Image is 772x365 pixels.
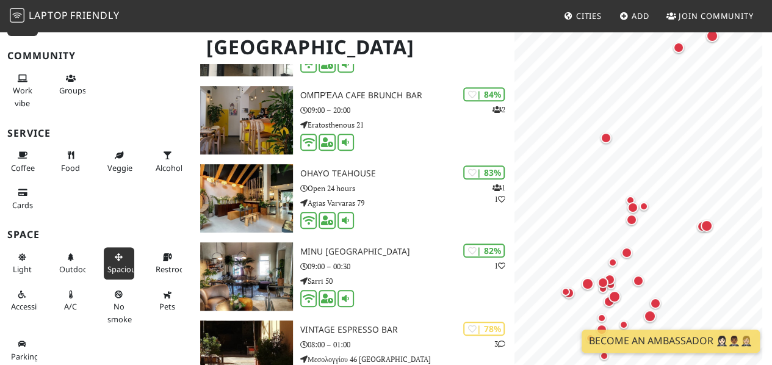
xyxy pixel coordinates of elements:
button: A/C [56,284,86,317]
button: Restroom [152,247,182,280]
a: Ohayo Teahouse | 83% 11 Ohayo Teahouse Open 24 hours Agias Varvaras 79 [193,164,514,233]
span: Spacious [107,264,140,275]
p: Open 24 hours [300,182,514,194]
h1: [GEOGRAPHIC_DATA] [197,31,512,64]
div: Map marker [626,214,651,239]
button: Outdoor [56,247,86,280]
img: Ομπρέλα Cafe Brunch Bar [200,86,293,154]
div: Map marker [706,30,731,54]
a: Add [615,5,654,27]
button: Alcohol [152,145,182,178]
p: 1 1 [492,182,505,205]
button: Spacious [104,247,134,280]
div: Map marker [673,42,698,67]
button: Coffee [7,145,38,178]
span: Credit cards [12,200,33,211]
div: | 83% [463,165,505,179]
h3: MINU [GEOGRAPHIC_DATA] [300,247,514,257]
div: Map marker [608,258,633,283]
span: Smoke free [107,301,132,324]
a: LaptopFriendly LaptopFriendly [10,5,120,27]
img: LaptopFriendly [10,8,24,23]
button: Food [56,145,86,178]
span: Accessible [11,301,48,312]
p: 09:00 – 00:30 [300,261,514,272]
span: Air conditioned [64,301,77,312]
span: Add [632,10,649,21]
span: Laptop [29,9,68,22]
p: Eratosthenous 21 [300,119,514,131]
button: No smoke [104,284,134,329]
div: | 78% [463,322,505,336]
div: | 82% [463,244,505,258]
div: | 84% [463,87,505,101]
p: 2 [492,104,505,115]
div: Map marker [601,132,625,157]
span: Alcohol [156,162,182,173]
p: Sarri 50 [300,275,514,287]
button: Veggie [104,145,134,178]
span: Veggie [107,162,132,173]
span: Parking [11,351,39,362]
h3: Service [7,128,186,139]
span: Coffee [11,162,35,173]
a: Ομπρέλα Cafe Brunch Bar | 84% 2 Ομπρέλα Cafe Brunch Bar 09:00 – 20:00 Eratosthenous 21 [193,86,514,154]
p: Agias Varvaras 79 [300,197,514,209]
img: MINU ATHENS [200,242,293,311]
span: Outdoor area [59,264,91,275]
h3: Ομπρέλα Cafe Brunch Bar [300,90,514,101]
span: Restroom [156,264,192,275]
div: Map marker [627,202,652,226]
span: Join Community [679,10,754,21]
p: 09:00 – 20:00 [300,104,514,116]
p: 1 [494,260,505,272]
a: MINU ATHENS | 82% 1 MINU [GEOGRAPHIC_DATA] 09:00 – 00:30 Sarri 50 [193,242,514,311]
p: Μεσολογγίου 46 [GEOGRAPHIC_DATA] [300,353,514,365]
button: Accessible [7,284,38,317]
h3: Community [7,50,186,62]
a: Cities [559,5,607,27]
h3: Vintage Espresso Bar [300,325,514,335]
span: Pet friendly [159,301,175,312]
button: Groups [56,68,86,101]
div: Map marker [621,247,646,272]
div: Map marker [626,196,651,220]
button: Cards [7,182,38,215]
h3: Space [7,229,186,240]
p: 3 [494,338,505,350]
button: Work vibe [7,68,38,113]
span: Cities [576,10,602,21]
span: Friendly [70,9,119,22]
img: Ohayo Teahouse [200,164,293,233]
span: Natural light [13,264,32,275]
a: Join Community [662,5,759,27]
div: Map marker [640,202,664,226]
span: Food [61,162,80,173]
span: People working [13,85,32,108]
div: Map marker [701,220,725,244]
button: Pets [152,284,182,317]
div: Map marker [561,287,586,312]
h3: Ohayo Teahouse [300,168,514,179]
p: 08:00 – 01:00 [300,339,514,350]
button: Light [7,247,38,280]
div: Map marker [697,221,721,245]
span: Group tables [59,85,86,96]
